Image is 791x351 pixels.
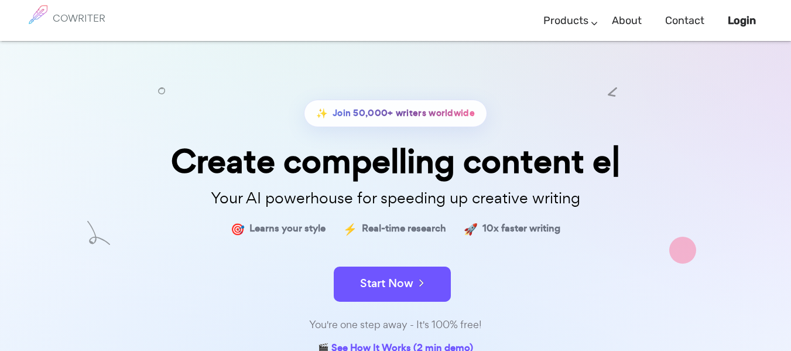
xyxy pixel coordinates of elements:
[343,220,357,237] span: ⚡
[103,186,689,211] p: Your AI powerhouse for speeding up creative writing
[334,267,451,302] button: Start Now
[728,14,756,27] b: Login
[333,105,475,122] span: Join 50,000+ writers worldwide
[249,220,326,237] span: Learns your style
[87,223,110,247] img: shape
[464,220,478,237] span: 🚀
[362,220,446,237] span: Real-time research
[103,316,689,333] div: You're one step away - It's 100% free!
[612,4,642,38] a: About
[316,105,328,122] span: ✨
[482,220,560,237] span: 10x faster writing
[665,4,704,38] a: Contact
[53,13,105,23] h6: COWRITER
[103,145,689,178] div: Create compelling content e
[231,220,245,237] span: 🎯
[728,4,756,38] a: Login
[543,4,588,38] a: Products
